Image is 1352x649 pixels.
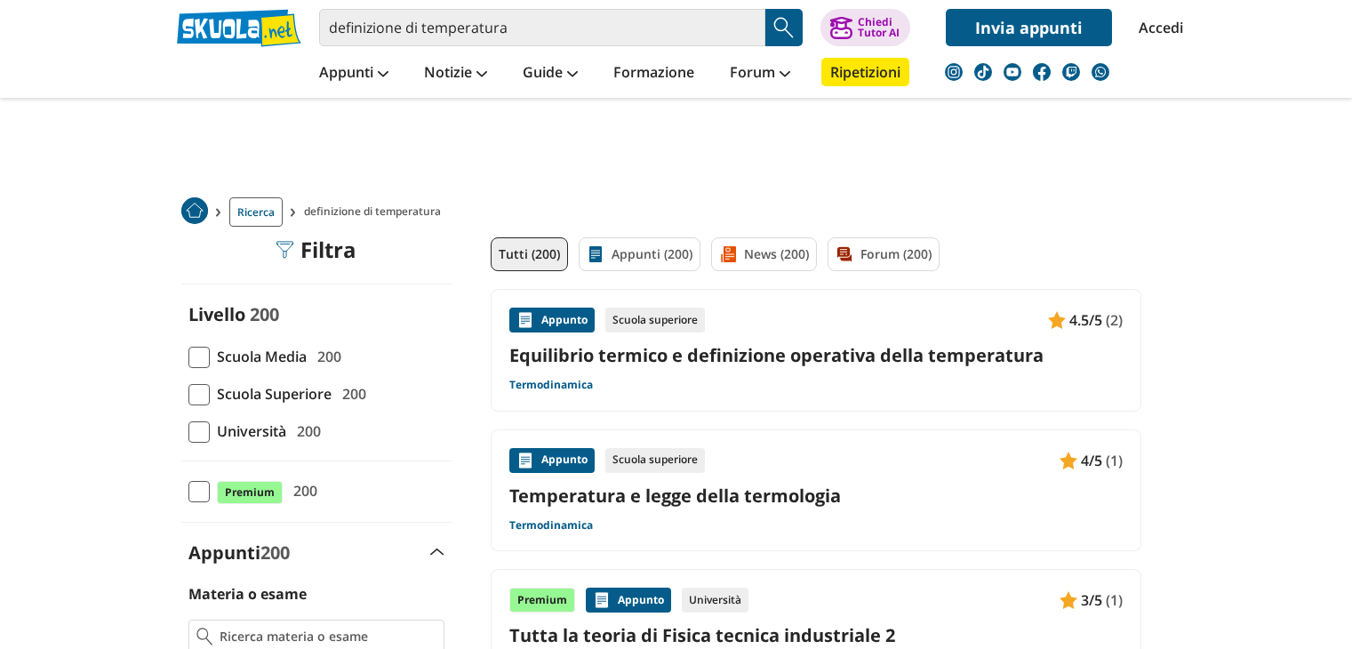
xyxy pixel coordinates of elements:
[725,58,795,90] a: Forum
[276,237,356,262] div: Filtra
[1069,308,1102,332] span: 4.5/5
[1048,311,1066,329] img: Appunti contenuto
[491,237,568,271] a: Tutti (200)
[820,9,910,46] button: ChiediTutor AI
[260,541,290,565] span: 200
[605,308,705,333] div: Scuola superiore
[771,14,797,41] img: Cerca appunti, riassunti o versioni
[1106,308,1123,332] span: (2)
[579,237,700,271] a: Appunti (200)
[858,17,900,38] div: Chiedi Tutor AI
[516,311,534,329] img: Appunti contenuto
[518,58,582,90] a: Guide
[210,382,332,405] span: Scuola Superiore
[719,245,737,263] img: News filtro contenuto
[509,588,575,613] div: Premium
[1060,591,1077,609] img: Appunti contenuto
[210,420,286,443] span: Università
[974,63,992,81] img: tiktok
[509,448,595,473] div: Appunto
[682,588,748,613] div: Università
[509,343,1123,367] a: Equilibrio termico e definizione operativa della temperatura
[605,448,705,473] div: Scuola superiore
[587,245,604,263] img: Appunti filtro contenuto
[181,197,208,224] img: Home
[290,420,321,443] span: 200
[188,302,245,326] label: Livello
[509,518,593,533] a: Termodinamica
[286,479,317,502] span: 200
[319,9,765,46] input: Cerca appunti, riassunti o versioni
[509,378,593,392] a: Termodinamica
[217,481,283,504] span: Premium
[420,58,492,90] a: Notizie
[430,549,444,556] img: Apri e chiudi sezione
[1081,589,1102,612] span: 3/5
[1062,63,1080,81] img: twitch
[188,584,307,604] label: Materia o esame
[609,58,699,90] a: Formazione
[220,628,436,645] input: Ricerca materia o esame
[1060,452,1077,469] img: Appunti contenuto
[509,484,1123,508] a: Temperatura e legge della termologia
[210,345,307,368] span: Scuola Media
[196,628,213,645] img: Ricerca materia o esame
[1092,63,1109,81] img: WhatsApp
[250,302,279,326] span: 200
[1004,63,1021,81] img: youtube
[828,237,940,271] a: Forum (200)
[276,241,293,259] img: Filtra filtri mobile
[310,345,341,368] span: 200
[821,58,909,86] a: Ripetizioni
[1139,9,1176,46] a: Accedi
[1033,63,1051,81] img: facebook
[304,197,448,227] span: definizione di temperatura
[335,382,366,405] span: 200
[509,308,595,333] div: Appunto
[946,9,1112,46] a: Invia appunti
[1081,449,1102,472] span: 4/5
[945,63,963,81] img: instagram
[836,245,853,263] img: Forum filtro contenuto
[593,591,611,609] img: Appunti contenuto
[1106,589,1123,612] span: (1)
[1106,449,1123,472] span: (1)
[188,541,290,565] label: Appunti
[586,588,671,613] div: Appunto
[765,9,803,46] button: Search Button
[516,452,534,469] img: Appunti contenuto
[229,197,283,227] a: Ricerca
[711,237,817,271] a: News (200)
[181,197,208,227] a: Home
[315,58,393,90] a: Appunti
[509,623,1123,647] a: Tutta la teoria di Fisica tecnica industriale 2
